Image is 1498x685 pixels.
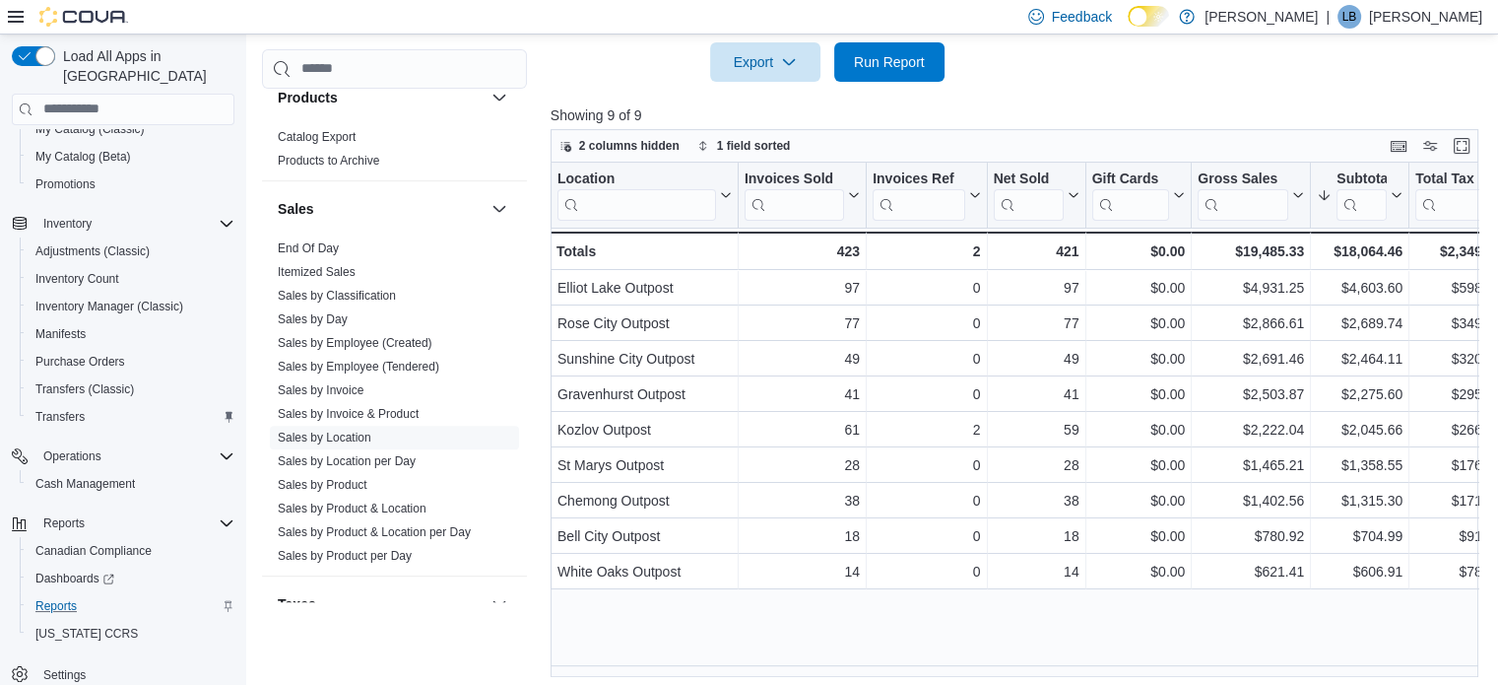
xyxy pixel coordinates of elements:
[1198,240,1304,263] div: $19,485.33
[35,243,150,259] span: Adjustments (Classic)
[20,403,242,431] button: Transfers
[28,594,234,618] span: Reports
[20,115,242,143] button: My Catalog (Classic)
[873,170,964,188] div: Invoices Ref
[1317,560,1402,583] div: $606.91
[278,382,363,398] span: Sales by Invoice
[557,560,732,583] div: White Oaks Outpost
[28,350,234,374] span: Purchase Orders
[873,453,980,477] div: 0
[993,560,1078,583] div: 14
[278,154,379,168] a: Products to Archive
[1091,453,1185,477] div: $0.00
[1091,240,1185,263] div: $0.00
[745,560,860,583] div: 14
[28,145,234,169] span: My Catalog (Beta)
[28,622,234,646] span: Washington CCRS
[28,240,158,263] a: Adjustments (Classic)
[1198,418,1304,442] div: $2,222.04
[1198,170,1288,188] div: Gross Sales
[745,453,860,477] div: 28
[278,311,348,327] span: Sales by Day
[745,524,860,548] div: 18
[1317,524,1402,548] div: $704.99
[20,293,242,320] button: Inventory Manager (Classic)
[28,267,127,291] a: Inventory Count
[278,335,432,351] span: Sales by Employee (Created)
[557,170,716,220] div: Location
[689,134,799,158] button: 1 field sorted
[262,125,527,180] div: Products
[4,210,242,238] button: Inventory
[35,121,145,137] span: My Catalog (Classic)
[557,524,732,548] div: Bell City Outpost
[278,501,426,516] span: Sales by Product & Location
[557,489,732,513] div: Chemong Outpost
[1091,311,1185,335] div: $0.00
[551,105,1488,125] p: Showing 9 of 9
[1317,240,1402,263] div: $18,064.46
[278,383,363,397] a: Sales by Invoice
[557,347,732,371] div: Sunshine City Outpost
[278,241,339,255] a: End Of Day
[1198,276,1304,300] div: $4,931.25
[1091,382,1185,406] div: $0.00
[993,311,1078,335] div: 77
[28,295,191,318] a: Inventory Manager (Classic)
[28,405,234,429] span: Transfers
[1091,170,1169,188] div: Gift Cards
[1198,524,1304,548] div: $780.92
[28,240,234,263] span: Adjustments (Classic)
[488,592,511,616] button: Taxes
[278,130,356,144] a: Catalog Export
[1198,170,1288,220] div: Gross Sales
[35,543,152,559] span: Canadian Compliance
[1387,134,1410,158] button: Keyboard shortcuts
[35,176,96,192] span: Promotions
[28,322,94,346] a: Manifests
[556,240,732,263] div: Totals
[1198,560,1304,583] div: $621.41
[873,170,964,220] div: Invoices Ref
[28,172,234,196] span: Promotions
[993,489,1078,513] div: 38
[557,170,716,188] div: Location
[35,476,135,492] span: Cash Management
[35,512,234,535] span: Reports
[993,170,1063,220] div: Net Sold
[20,320,242,348] button: Manifests
[1415,170,1485,188] div: Total Tax
[745,311,860,335] div: 77
[28,539,160,563] a: Canadian Compliance
[278,288,396,304] span: Sales by Classification
[20,265,242,293] button: Inventory Count
[552,134,687,158] button: 2 columns hidden
[1091,347,1185,371] div: $0.00
[43,216,92,232] span: Inventory
[20,537,242,565] button: Canadian Compliance
[35,299,183,314] span: Inventory Manager (Classic)
[20,143,242,171] button: My Catalog (Beta)
[43,448,101,464] span: Operations
[1337,5,1361,29] div: Laura Burns
[278,407,419,421] a: Sales by Invoice & Product
[278,430,371,445] span: Sales by Location
[28,117,234,141] span: My Catalog (Classic)
[278,549,412,563] a: Sales by Product per Day
[278,312,348,326] a: Sales by Day
[35,571,114,586] span: Dashboards
[278,431,371,445] a: Sales by Location
[43,515,85,531] span: Reports
[557,453,732,477] div: St Marys Outpost
[35,512,93,535] button: Reports
[4,510,242,537] button: Reports
[557,311,732,335] div: Rose City Outpost
[873,276,980,300] div: 0
[4,443,242,470] button: Operations
[278,548,412,564] span: Sales by Product per Day
[557,276,732,300] div: Elliot Lake Outpost
[278,88,338,107] h3: Products
[745,170,860,220] button: Invoices Sold
[28,295,234,318] span: Inventory Manager (Classic)
[1450,134,1473,158] button: Enter fullscreen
